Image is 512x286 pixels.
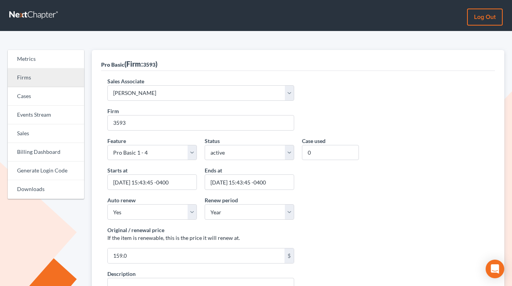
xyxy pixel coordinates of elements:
a: Metrics [8,50,84,69]
label: Description [107,270,136,278]
a: Billing Dashboard [8,143,84,162]
input: 10.00 [108,248,284,263]
input: 1234 [107,115,294,131]
label: Renew period [205,196,238,204]
a: Sales [8,124,84,143]
div: (Firm: ) [101,59,157,69]
label: Feature [107,137,126,145]
div: Open Intercom Messenger [486,260,504,278]
input: MM/DD/YYYY [107,174,197,190]
a: Events Stream [8,106,84,124]
span: 3593 [143,61,155,68]
label: Status [205,137,220,145]
a: Firms [8,69,84,87]
a: Downloads [8,180,84,199]
p: If the item is renewable, this is the price it will renew at. [107,234,294,242]
span: Pro Basic [101,61,124,68]
div: $ [284,248,294,263]
a: Cases [8,87,84,106]
label: Firm [107,107,119,115]
label: Sales Associate [107,77,144,85]
label: Ends at [205,166,222,174]
input: 0 [302,145,359,160]
label: Starts at [107,166,128,174]
a: Generate Login Code [8,162,84,180]
label: Original / renewal price [107,226,164,234]
label: Case used [302,137,326,145]
a: Log out [467,9,503,26]
input: MM/DD/YYYY [205,174,294,190]
label: Auto renew [107,196,136,204]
